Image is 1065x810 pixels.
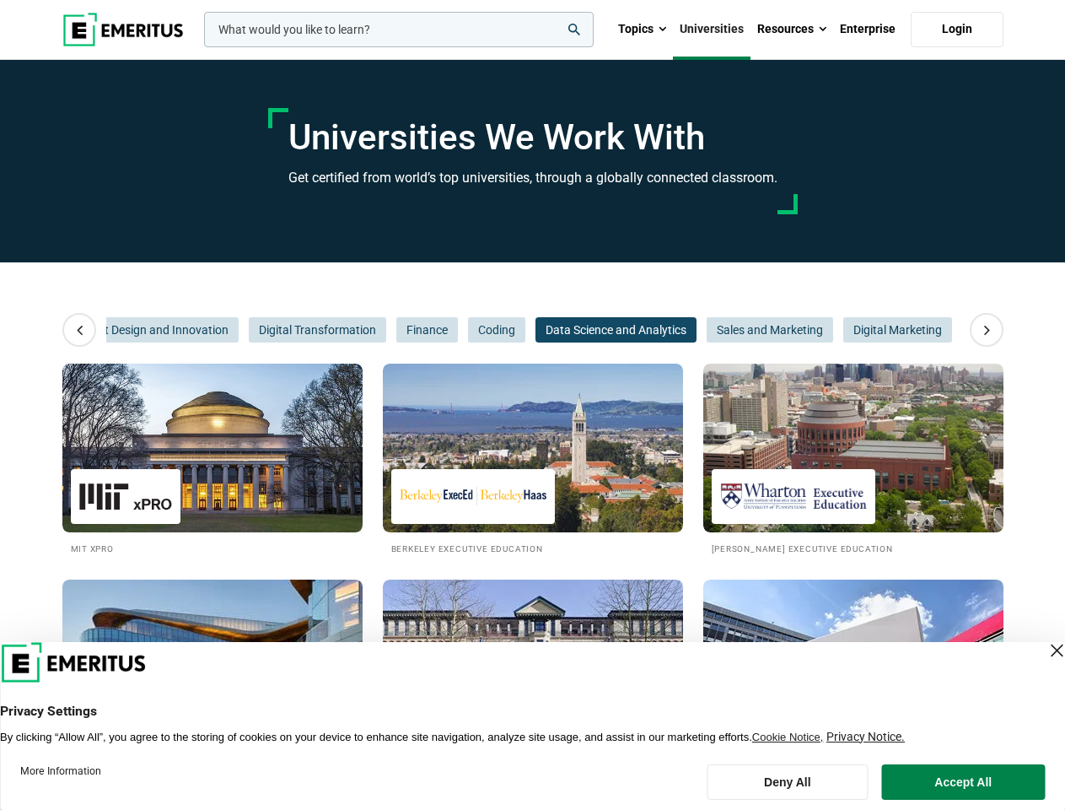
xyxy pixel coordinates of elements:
[911,12,1003,47] a: Login
[703,580,1003,748] img: Universities We Work With
[56,317,239,343] button: Product Design and Innovation
[383,580,683,748] img: Universities We Work With
[391,541,675,555] h2: Berkeley Executive Education
[468,317,525,343] button: Coding
[843,317,952,343] button: Digital Marketing
[396,317,458,343] button: Finance
[707,317,833,343] button: Sales and Marketing
[62,364,363,532] img: Universities We Work With
[383,364,683,532] img: Universities We Work With
[383,580,683,771] a: Universities We Work With Cambridge Judge Business School Executive Education Cambridge Judge Bus...
[712,541,995,555] h2: [PERSON_NAME] Executive Education
[383,364,683,555] a: Universities We Work With Berkeley Executive Education Berkeley Executive Education
[71,541,354,555] h2: MIT xPRO
[79,478,172,516] img: MIT xPRO
[720,478,867,516] img: Wharton Executive Education
[249,317,386,343] button: Digital Transformation
[535,317,697,343] button: Data Science and Analytics
[62,364,363,555] a: Universities We Work With MIT xPRO MIT xPRO
[703,580,1003,771] a: Universities We Work With Imperial Executive Education Imperial Executive Education
[288,167,777,189] h3: Get certified from world’s top universities, through a globally connected classroom.
[400,478,546,516] img: Berkeley Executive Education
[288,116,777,159] h1: Universities We Work With
[62,580,363,748] img: Universities We Work With
[204,12,594,47] input: woocommerce-product-search-field-0
[62,580,363,771] a: Universities We Work With Kellogg Executive Education [PERSON_NAME] Executive Education
[703,364,1003,532] img: Universities We Work With
[703,364,1003,555] a: Universities We Work With Wharton Executive Education [PERSON_NAME] Executive Education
